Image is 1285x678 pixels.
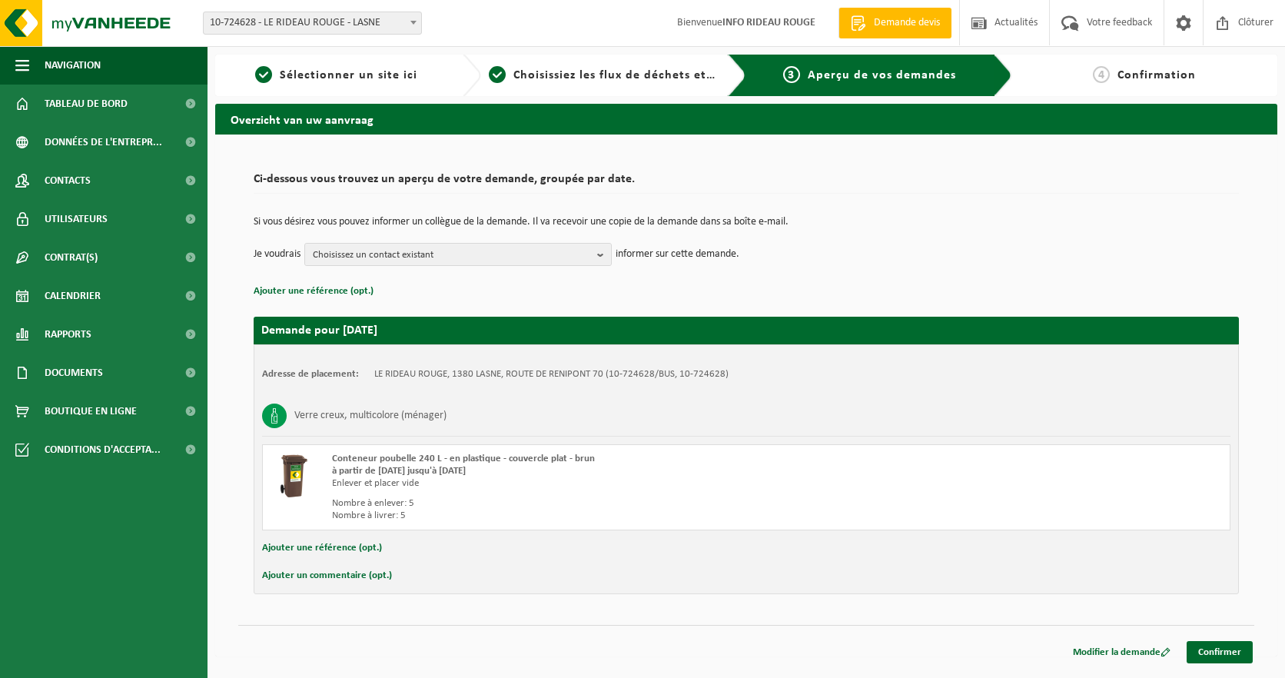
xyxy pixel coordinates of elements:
[294,404,447,428] h3: Verre creux, multicolore (ménager)
[1187,641,1253,663] a: Confirmer
[45,277,101,315] span: Calendrier
[313,244,591,267] span: Choisissez un contact existant
[45,161,91,200] span: Contacts
[262,566,392,586] button: Ajouter un commentaire (opt.)
[1093,66,1110,83] span: 4
[374,368,729,381] td: LE RIDEAU ROUGE, 1380 LASNE, ROUTE DE RENIPONT 70 (10-724628/BUS, 10-724628)
[280,69,417,81] span: Sélectionner un site ici
[45,123,162,161] span: Données de l'entrepr...
[45,354,103,392] span: Documents
[254,281,374,301] button: Ajouter une référence (opt.)
[304,243,612,266] button: Choisissez un contact existant
[45,392,137,430] span: Boutique en ligne
[271,453,317,499] img: WB-0240-HPE-BN-01.png
[616,243,739,266] p: informer sur cette demande.
[45,430,161,469] span: Conditions d'accepta...
[254,243,300,266] p: Je voudrais
[223,66,450,85] a: 1Sélectionner un site ici
[1117,69,1196,81] span: Confirmation
[45,46,101,85] span: Navigation
[45,315,91,354] span: Rapports
[204,12,421,34] span: 10-724628 - LE RIDEAU ROUGE - LASNE
[783,66,800,83] span: 3
[255,66,272,83] span: 1
[45,200,108,238] span: Utilisateurs
[1061,641,1182,663] a: Modifier la demande
[722,17,815,28] strong: INFO RIDEAU ROUGE
[808,69,956,81] span: Aperçu de vos demandes
[262,369,359,379] strong: Adresse de placement:
[513,69,769,81] span: Choisissiez les flux de déchets et récipients
[261,324,377,337] strong: Demande pour [DATE]
[203,12,422,35] span: 10-724628 - LE RIDEAU ROUGE - LASNE
[45,85,128,123] span: Tableau de bord
[332,454,595,464] span: Conteneur poubelle 240 L - en plastique - couvercle plat - brun
[254,173,1239,194] h2: Ci-dessous vous trouvez un aperçu de votre demande, groupée par date.
[45,238,98,277] span: Contrat(s)
[489,66,506,83] span: 2
[332,466,466,476] strong: à partir de [DATE] jusqu'à [DATE]
[215,104,1277,134] h2: Overzicht van uw aanvraag
[254,217,1239,228] p: Si vous désirez vous pouvez informer un collègue de la demande. Il va recevoir une copie de la de...
[870,15,944,31] span: Demande devis
[332,477,808,490] div: Enlever et placer vide
[838,8,951,38] a: Demande devis
[262,538,382,558] button: Ajouter une référence (opt.)
[332,497,808,510] div: Nombre à enlever: 5
[332,510,808,522] div: Nombre à livrer: 5
[489,66,716,85] a: 2Choisissiez les flux de déchets et récipients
